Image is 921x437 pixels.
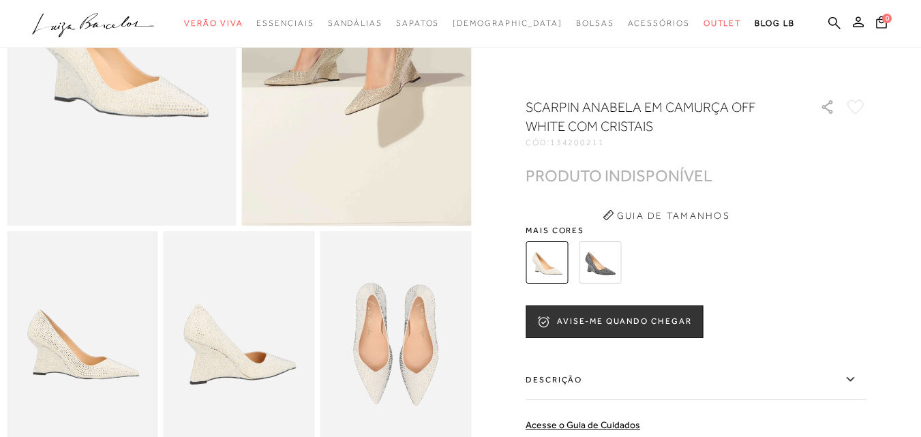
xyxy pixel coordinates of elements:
[184,11,243,36] a: categoryNavScreenReaderText
[256,11,314,36] a: categoryNavScreenReaderText
[704,11,742,36] a: categoryNavScreenReaderText
[453,11,562,36] a: noSubCategoriesText
[576,11,614,36] a: categoryNavScreenReaderText
[328,18,382,28] span: Sandálias
[526,419,640,430] a: Acesse o Guia de Cuidados
[396,18,439,28] span: Sapatos
[328,11,382,36] a: categoryNavScreenReaderText
[526,241,568,284] img: SCARPIN ANABELA EM CAMURÇA OFF WHITE COM CRISTAIS
[882,14,892,23] span: 0
[453,18,562,28] span: [DEMOGRAPHIC_DATA]
[755,11,794,36] a: BLOG LB
[526,226,866,235] span: Mais cores
[526,138,798,147] div: CÓD:
[526,97,781,136] h1: SCARPIN ANABELA EM CAMURÇA OFF WHITE COM CRISTAIS
[872,15,891,33] button: 0
[576,18,614,28] span: Bolsas
[550,138,605,147] span: 134200211
[704,18,742,28] span: Outlet
[598,205,734,226] button: Guia de Tamanhos
[526,360,866,400] label: Descrição
[628,18,690,28] span: Acessórios
[579,241,621,284] img: SCARPIN ANABELA EM CAMURÇA PRETA COM CRISTAIS
[628,11,690,36] a: categoryNavScreenReaderText
[526,168,712,183] div: PRODUTO INDISPONÍVEL
[526,305,703,338] button: AVISE-ME QUANDO CHEGAR
[184,18,243,28] span: Verão Viva
[755,18,794,28] span: BLOG LB
[256,18,314,28] span: Essenciais
[396,11,439,36] a: categoryNavScreenReaderText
